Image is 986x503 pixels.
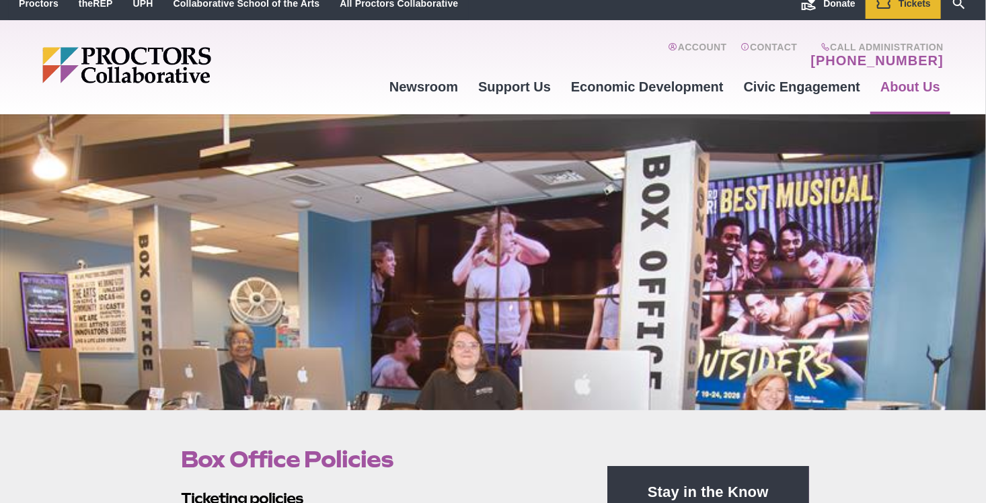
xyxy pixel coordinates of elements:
a: Economic Development [561,69,734,105]
img: Proctors logo [42,47,315,83]
span: Call Administration [807,42,944,52]
a: Support Us [468,69,561,105]
h1: Box Office Policies [181,447,576,472]
a: Account [669,42,727,69]
a: About Us [870,69,950,105]
strong: Stay in the Know [648,483,769,500]
a: Contact [741,42,798,69]
a: [PHONE_NUMBER] [811,52,944,69]
a: Civic Engagement [734,69,870,105]
a: Newsroom [379,69,468,105]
